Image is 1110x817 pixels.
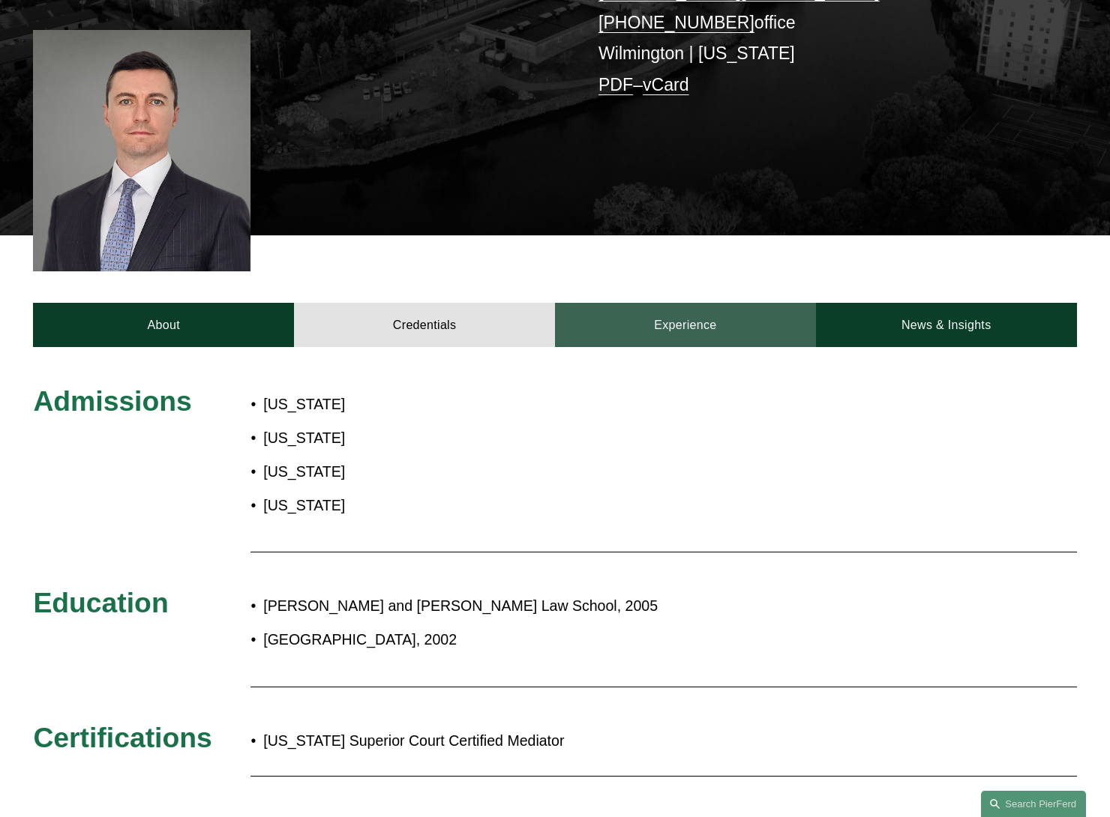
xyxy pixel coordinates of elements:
[598,13,754,32] a: [PHONE_NUMBER]
[33,303,294,348] a: About
[263,391,642,417] p: [US_STATE]
[33,722,211,753] span: Certifications
[981,791,1086,817] a: Search this site
[263,459,642,485] p: [US_STATE]
[263,425,642,451] p: [US_STATE]
[643,75,689,94] a: vCard
[33,587,168,618] span: Education
[263,492,642,519] p: [US_STATE]
[598,75,633,94] a: PDF
[33,385,191,417] span: Admissions
[263,627,946,653] p: [GEOGRAPHIC_DATA], 2002
[263,728,946,754] p: [US_STATE] Superior Court Certified Mediator
[816,303,1077,348] a: News & Insights
[555,303,816,348] a: Experience
[263,593,946,619] p: [PERSON_NAME] and [PERSON_NAME] Law School, 2005
[294,303,555,348] a: Credentials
